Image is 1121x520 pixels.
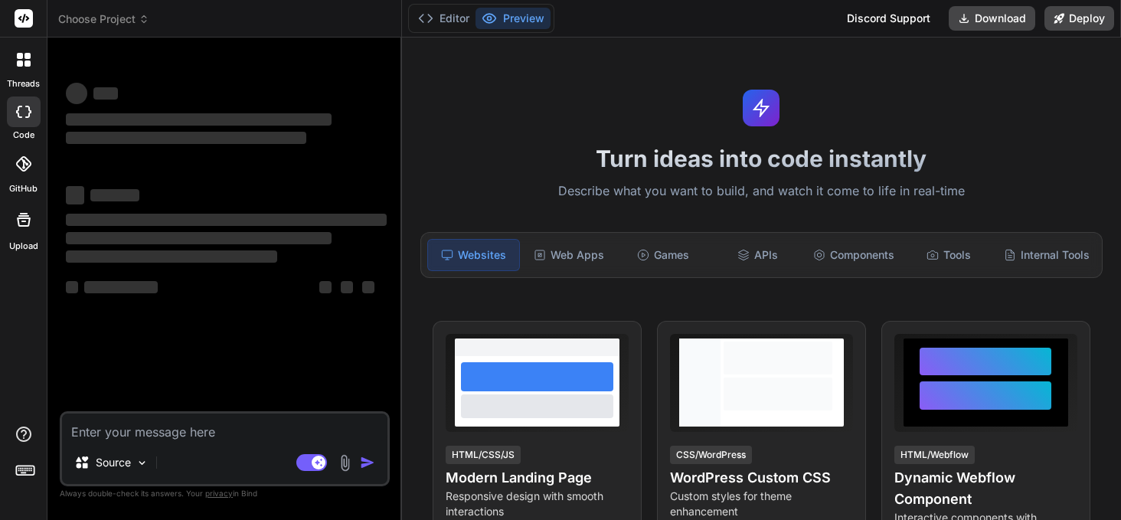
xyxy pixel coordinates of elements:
div: Web Apps [523,239,614,271]
h1: Turn ideas into code instantly [411,145,1112,172]
span: ‌ [362,281,374,293]
p: Custom styles for theme enhancement [670,489,853,519]
button: Editor [412,8,476,29]
label: Upload [9,240,38,253]
span: ‌ [319,281,332,293]
h4: Modern Landing Page [446,467,629,489]
span: Choose Project [58,11,149,27]
span: ‌ [66,132,306,144]
p: Responsive design with smooth interactions [446,489,629,519]
div: HTML/Webflow [894,446,975,464]
span: ‌ [93,87,118,100]
label: threads [7,77,40,90]
span: ‌ [90,189,139,201]
h4: Dynamic Webflow Component [894,467,1077,510]
p: Always double-check its answers. Your in Bind [60,486,390,501]
span: ‌ [66,214,387,226]
p: Source [96,455,131,470]
div: Games [618,239,709,271]
img: icon [360,455,375,470]
button: Preview [476,8,551,29]
div: Discord Support [838,6,940,31]
div: Websites [427,239,520,271]
span: ‌ [66,281,78,293]
label: code [13,129,34,142]
p: Describe what you want to build, and watch it come to life in real-time [411,182,1112,201]
img: attachment [336,454,354,472]
img: Pick Models [136,456,149,469]
span: ‌ [66,250,277,263]
div: Internal Tools [998,239,1096,271]
div: CSS/WordPress [670,446,752,464]
span: privacy [205,489,233,498]
span: ‌ [84,281,158,293]
span: ‌ [66,186,84,204]
label: GitHub [9,182,38,195]
span: ‌ [66,113,332,126]
div: HTML/CSS/JS [446,446,521,464]
h4: WordPress Custom CSS [670,467,853,489]
div: Components [807,239,900,271]
button: Deploy [1044,6,1114,31]
div: APIs [712,239,803,271]
button: Download [949,6,1035,31]
span: ‌ [66,83,87,104]
span: ‌ [66,232,332,244]
div: Tools [904,239,995,271]
span: ‌ [341,281,353,293]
